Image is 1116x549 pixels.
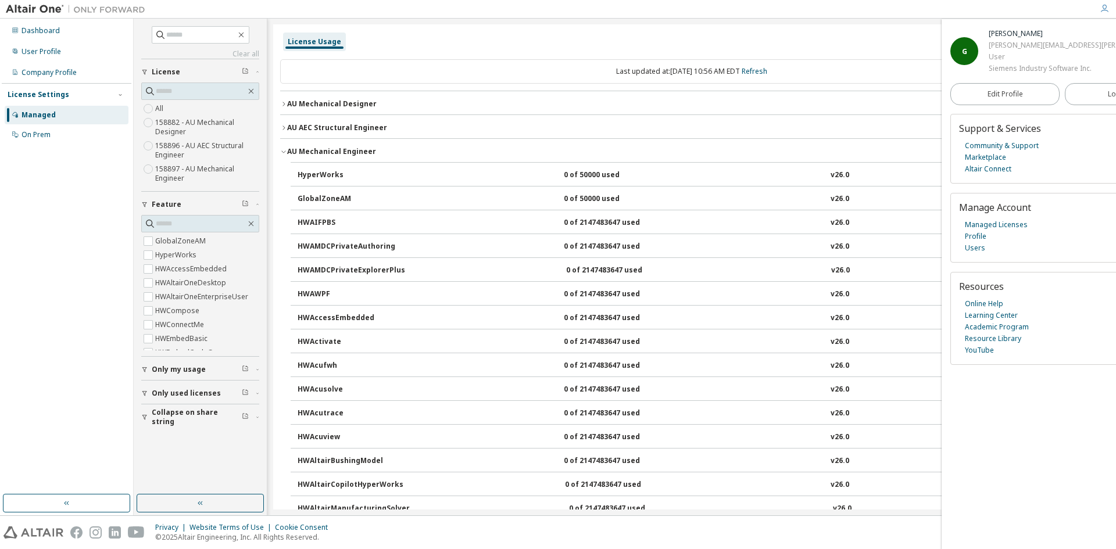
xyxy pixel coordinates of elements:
div: 0 of 2147483647 used [564,218,668,228]
span: Clear filter [242,389,249,398]
button: Feature [141,192,259,217]
button: GlobalZoneAM0 of 50000 usedv26.0Expire date:[DATE] [298,186,1093,212]
div: HWAcufwh [298,361,402,371]
div: v26.0 [831,289,849,300]
div: HWAltairCopilotHyperWorks [298,480,403,490]
div: Company Profile [22,68,77,77]
div: Managed [22,110,56,120]
button: AU AEC Structural EngineerLicense ID: 158896 [280,115,1103,141]
label: 158896 - AU AEC Structural Engineer [155,139,259,162]
label: HWAltairOneEnterpriseUser [155,290,251,304]
div: v26.0 [831,480,849,490]
button: HWAcusolve0 of 2147483647 usedv26.0Expire date:[DATE] [298,377,1093,403]
span: Only my usage [152,365,206,374]
div: HWAcusolve [298,385,402,395]
div: HWAcuview [298,432,402,443]
a: Clear all [141,49,259,59]
p: © 2025 Altair Engineering, Inc. All Rights Reserved. [155,532,335,542]
span: Only used licenses [152,389,221,398]
div: 0 of 2147483647 used [564,361,668,371]
a: Marketplace [965,152,1006,163]
span: G [962,46,967,56]
a: Community & Support [965,140,1039,152]
label: All [155,102,166,116]
div: HWAccessEmbedded [298,313,402,324]
a: Resource Library [965,333,1021,345]
span: Manage Account [959,201,1031,214]
div: v26.0 [831,313,849,324]
a: Online Help [965,298,1003,310]
label: GlobalZoneAM [155,234,208,248]
label: HWAccessEmbedded [155,262,229,276]
div: Dashboard [22,26,60,35]
label: HWEmbedBasic [155,332,210,346]
a: YouTube [965,345,994,356]
span: Feature [152,200,181,209]
button: Only my usage [141,357,259,382]
div: 0 of 2147483647 used [564,408,668,419]
span: Resources [959,280,1004,293]
button: HWAltairBushingModel0 of 2147483647 usedv26.0Expire date:[DATE] [298,448,1093,474]
button: AU Mechanical DesignerLicense ID: 158882 [280,91,1103,117]
button: HWActivate0 of 2147483647 usedv26.0Expire date:[DATE] [298,329,1093,355]
div: v26.0 [831,361,849,371]
a: Profile [965,231,986,242]
span: Support & Services [959,122,1041,135]
img: facebook.svg [70,526,83,539]
label: HyperWorks [155,248,199,262]
div: 0 of 2147483647 used [565,480,670,490]
div: Privacy [155,523,189,532]
div: AU AEC Structural Engineer [287,123,387,132]
div: HWAltairBushingModel [298,456,402,467]
div: On Prem [22,130,51,139]
div: User Profile [22,47,61,56]
div: AU Mechanical Designer [287,99,377,109]
div: HWAMDCPrivateAuthoring [298,242,402,252]
div: v26.0 [831,337,849,347]
div: 0 of 2147483647 used [564,337,668,347]
a: Users [965,242,985,254]
div: HWAMDCPrivateExplorerPlus [298,265,405,276]
img: instagram.svg [90,526,102,539]
div: 0 of 2147483647 used [566,265,671,276]
a: Altair Connect [965,163,1011,175]
div: 0 of 50000 used [564,194,668,204]
button: AU Mechanical EngineerLicense ID: 158897 [280,139,1103,164]
button: Only used licenses [141,381,259,406]
a: Refresh [742,66,767,76]
div: v26.0 [831,218,849,228]
div: HWAIFPBS [298,218,402,228]
label: HWAltairOneDesktop [155,276,228,290]
button: HWAltairManufacturingSolver0 of 2147483647 usedv26.0Expire date:[DATE] [298,496,1093,522]
button: HWAccessEmbedded0 of 2147483647 usedv26.0Expire date:[DATE] [298,306,1093,331]
div: 0 of 2147483647 used [564,313,668,324]
div: GlobalZoneAM [298,194,402,204]
button: License [141,59,259,85]
div: 0 of 50000 used [564,170,668,181]
span: Clear filter [242,412,249,422]
img: Altair One [6,3,151,15]
button: HWAltairCopilotHyperWorks0 of 2147483647 usedv26.0Expire date:[DATE] [298,472,1093,498]
div: v26.0 [831,194,849,204]
button: HWAcutrace0 of 2147483647 usedv26.0Expire date:[DATE] [298,401,1093,426]
span: Clear filter [242,365,249,374]
label: 158897 - AU Mechanical Engineer [155,162,259,185]
button: HyperWorks0 of 50000 usedv26.0Expire date:[DATE] [298,163,1093,188]
label: HWEmbedCodeGen [155,346,223,360]
div: 0 of 2147483647 used [564,385,668,395]
div: Last updated at: [DATE] 10:56 AM EDT [280,59,1103,84]
div: 0 of 2147483647 used [569,504,674,514]
div: HWAltairManufacturingSolver [298,504,410,514]
div: HWActivate [298,337,402,347]
label: HWConnectMe [155,318,206,332]
a: Learning Center [965,310,1018,321]
div: HWAWPF [298,289,402,300]
a: Academic Program [965,321,1029,333]
button: Collapse on share string [141,404,259,430]
div: HyperWorks [298,170,402,181]
a: Managed Licenses [965,219,1028,231]
div: 0 of 2147483647 used [564,456,668,467]
span: License [152,67,180,77]
button: HWAcuview0 of 2147483647 usedv26.0Expire date:[DATE] [298,425,1093,450]
div: Cookie Consent [275,523,335,532]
